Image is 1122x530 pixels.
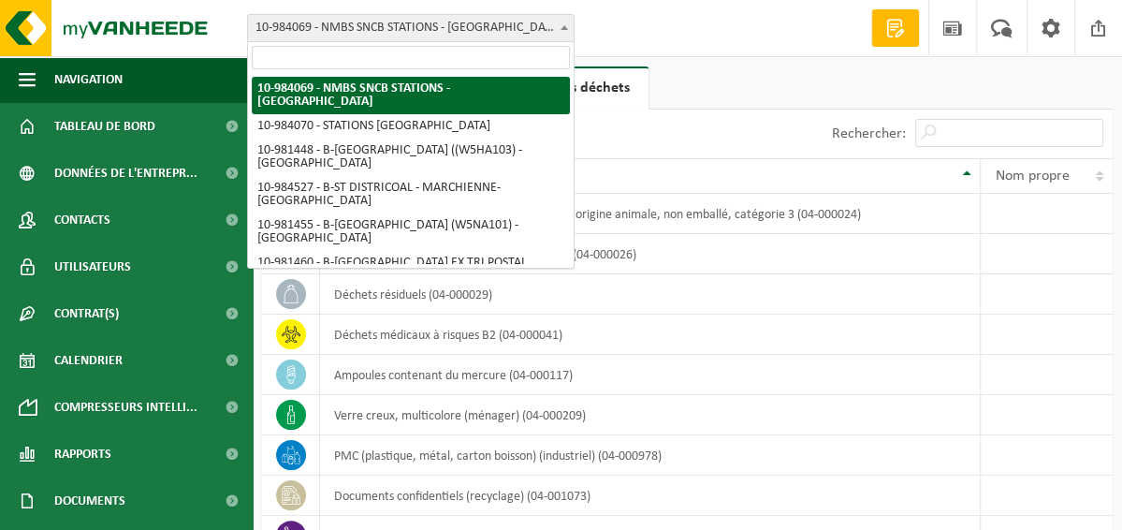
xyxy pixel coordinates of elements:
[995,169,1069,184] span: Nom propre
[54,197,110,243] span: Contacts
[320,274,981,315] td: déchets résiduels (04-000029)
[54,243,131,290] span: Utilisateurs
[54,384,197,431] span: Compresseurs intelli...
[248,15,574,41] span: 10-984069 - NMBS SNCB STATIONS - SINT-GILLIS
[320,355,981,395] td: ampoules contenant du mercure (04-000117)
[252,251,570,288] li: 10-981460 - B-[GEOGRAPHIC_DATA] EX TRI POSTAL (W5HA101) - [GEOGRAPHIC_DATA]
[536,66,648,110] a: Vos déchets
[54,103,155,150] span: Tableau de bord
[320,435,981,476] td: PMC (plastique, métal, carton boisson) (industriel) (04-000978)
[54,337,123,384] span: Calendrier
[54,431,111,478] span: Rapports
[54,478,125,524] span: Documents
[252,213,570,251] li: 10-981455 - B-[GEOGRAPHIC_DATA] (W5NA101) - [GEOGRAPHIC_DATA]
[54,56,123,103] span: Navigation
[247,14,575,42] span: 10-984069 - NMBS SNCB STATIONS - SINT-GILLIS
[320,476,981,516] td: documents confidentiels (recyclage) (04-001073)
[54,290,119,337] span: Contrat(s)
[252,139,570,176] li: 10-981448 - B-[GEOGRAPHIC_DATA] ((W5HA103) - [GEOGRAPHIC_DATA]
[320,194,981,234] td: déchet alimentaire, contenant des produits d'origine animale, non emballé, catégorie 3 (04-000024)
[320,234,981,274] td: carton et papier, non-conditionné (industriel) (04-000026)
[832,126,906,141] label: Rechercher:
[252,176,570,213] li: 10-984527 - B-ST DISTRICOAL - MARCHIENNE-[GEOGRAPHIC_DATA]
[54,150,197,197] span: Données de l'entrepr...
[320,395,981,435] td: verre creux, multicolore (ménager) (04-000209)
[252,114,570,139] li: 10-984070 - STATIONS [GEOGRAPHIC_DATA]
[252,77,570,114] li: 10-984069 - NMBS SNCB STATIONS - [GEOGRAPHIC_DATA]
[320,315,981,355] td: déchets médicaux à risques B2 (04-000041)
